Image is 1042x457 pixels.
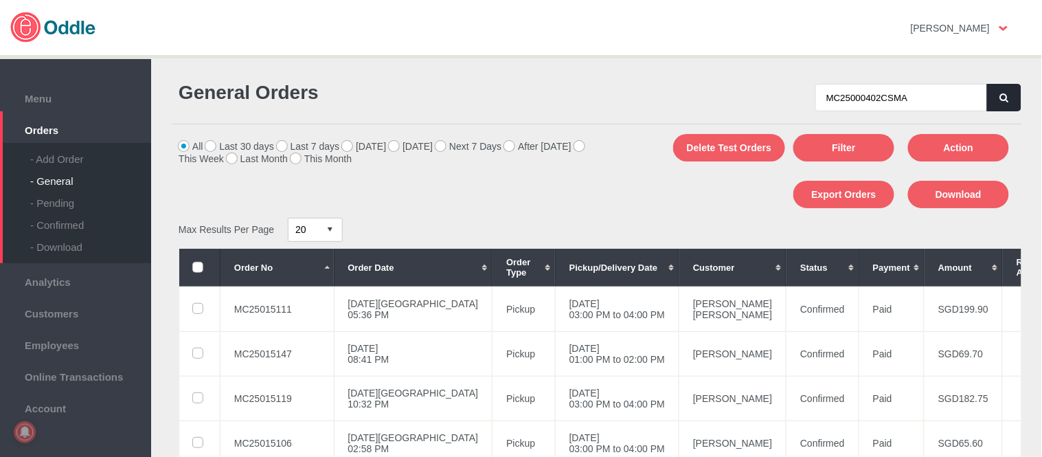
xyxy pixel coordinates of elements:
[277,141,340,152] label: Last 7 days
[220,249,335,287] th: Order No
[786,331,859,376] td: Confirmed
[859,376,924,421] td: Paid
[30,165,151,187] div: - General
[786,376,859,421] td: Confirmed
[334,331,492,376] td: [DATE] 08:41 PM
[679,287,786,331] td: [PERSON_NAME] [PERSON_NAME]
[389,141,433,152] label: [DATE]
[492,331,556,376] td: Pickup
[7,399,144,414] span: Account
[179,224,274,235] span: Max Results Per Page
[793,134,894,161] button: Filter
[334,249,492,287] th: Order Date
[220,287,335,331] td: MC25015111
[679,331,786,376] td: [PERSON_NAME]
[492,249,556,287] th: Order Type
[793,181,894,208] button: Export Orders
[7,336,144,351] span: Employees
[220,376,335,421] td: MC25015119
[7,89,144,104] span: Menu
[925,249,1003,287] th: Amount
[30,209,151,231] div: - Confirmed
[291,153,352,164] label: This Month
[30,187,151,209] div: - Pending
[786,287,859,331] td: Confirmed
[786,249,859,287] th: Status
[205,141,273,152] label: Last 30 days
[30,143,151,165] div: - Add Order
[555,287,679,331] td: [DATE] 03:00 PM to 04:00 PM
[492,287,556,331] td: Pickup
[908,134,1009,161] button: Action
[925,331,1003,376] td: SGD69.70
[925,376,1003,421] td: SGD182.75
[911,23,990,34] strong: [PERSON_NAME]
[179,141,203,152] label: All
[859,287,924,331] td: Paid
[7,121,144,136] span: Orders
[342,141,386,152] label: [DATE]
[334,376,492,421] td: [DATE][GEOGRAPHIC_DATA] 10:32 PM
[179,82,590,104] h1: General Orders
[492,376,556,421] td: Pickup
[679,376,786,421] td: [PERSON_NAME]
[679,249,786,287] th: Customer
[859,331,924,376] td: Paid
[334,287,492,331] td: [DATE][GEOGRAPHIC_DATA] 05:36 PM
[227,153,288,164] label: Last Month
[925,287,1003,331] td: SGD199.90
[504,141,571,152] label: After [DATE]
[908,181,1009,208] button: Download
[555,376,679,421] td: [DATE] 03:00 PM to 04:00 PM
[555,331,679,376] td: [DATE] 01:00 PM to 02:00 PM
[7,368,144,383] span: Online Transactions
[859,249,924,287] th: Payment
[30,231,151,253] div: - Download
[555,249,679,287] th: Pickup/Delivery Date
[220,331,335,376] td: MC25015147
[673,134,785,161] button: Delete Test Orders
[7,273,144,288] span: Analytics
[815,84,987,111] input: Search by name, email or phone
[999,26,1008,31] img: user-option-arrow.png
[435,141,501,152] label: Next 7 Days
[7,304,144,320] span: Customers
